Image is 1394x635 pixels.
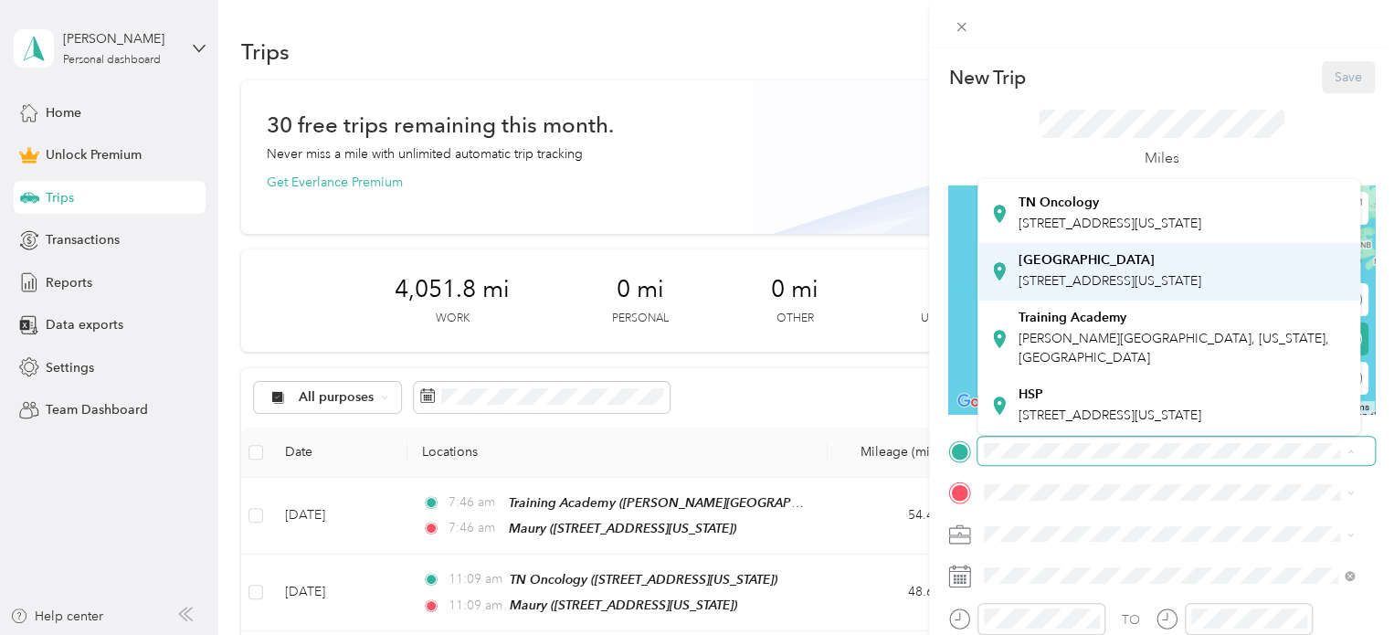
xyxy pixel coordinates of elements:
[953,390,1013,414] img: Google
[1019,273,1201,289] span: [STREET_ADDRESS][US_STATE]
[1019,252,1155,269] strong: [GEOGRAPHIC_DATA]
[948,65,1025,90] p: New Trip
[1292,533,1394,635] iframe: Everlance-gr Chat Button Frame
[1019,331,1329,365] span: [PERSON_NAME][GEOGRAPHIC_DATA], [US_STATE], [GEOGRAPHIC_DATA]
[1019,195,1099,211] strong: TN Oncology
[1019,216,1201,231] span: [STREET_ADDRESS][US_STATE]
[1122,610,1140,630] div: TO
[1145,147,1179,170] p: Miles
[1019,310,1126,326] strong: Training Academy
[1019,386,1043,403] strong: HSP
[953,390,1013,414] a: Open this area in Google Maps (opens a new window)
[1019,407,1201,423] span: [STREET_ADDRESS][US_STATE]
